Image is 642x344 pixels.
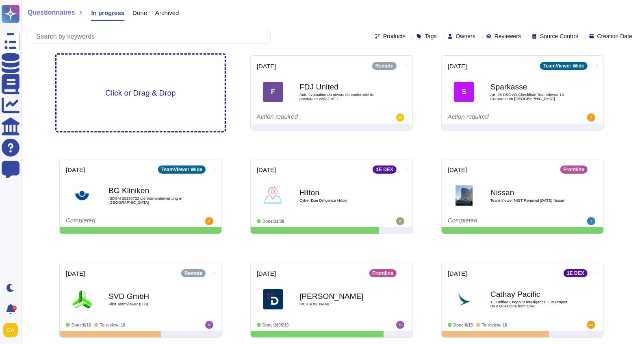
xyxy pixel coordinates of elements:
[299,302,381,306] span: [PERSON_NAME]
[448,113,547,122] div: Action required
[482,323,508,327] span: To review: 10
[396,113,404,122] img: user
[490,83,572,91] b: Sparkasse
[108,187,190,194] b: BG Kliniken
[108,292,190,300] b: SVD GmbH
[495,33,521,39] span: Reviewers
[257,63,276,69] span: [DATE]
[257,113,356,122] div: Action required
[3,323,18,337] img: user
[564,269,588,277] div: 1E DEX
[299,83,381,91] b: FDJ United
[456,33,475,39] span: Owners
[132,10,147,16] span: Done
[181,269,206,277] div: Remote
[383,33,406,39] span: Products
[263,289,283,309] img: Logo
[490,300,572,308] span: 1E Unified Endpoint Intelligence Hub Project RFP Questions from CPA
[12,306,17,311] div: 9+
[454,289,474,309] img: Logo
[299,292,381,300] b: [PERSON_NAME]
[448,217,547,225] div: Completed
[263,185,283,206] img: Logo
[587,321,595,329] img: user
[155,10,179,16] span: Archived
[448,167,467,173] span: [DATE]
[448,270,467,277] span: [DATE]
[299,93,381,100] span: Auto évaluation du niveau de conformité du prestataire v2022 VF 1
[91,10,124,16] span: In progress
[299,198,381,202] span: Cyber Due Dilligence Hilton
[490,198,572,202] span: Team Viewer NIST Renewal [DATE] Nissan
[72,289,92,309] img: Logo
[490,189,572,196] b: Nissan
[108,196,190,204] span: ISDSM 20250722 Lieferantenbewertung en [GEOGRAPHIC_DATA]
[205,217,213,225] img: user
[263,82,283,102] div: F
[597,33,632,39] span: Creation Date
[369,269,397,277] div: Frontline
[454,185,474,206] img: Logo
[32,29,270,44] input: Search by keywords
[372,62,397,70] div: Remote
[396,321,404,329] img: user
[448,63,467,69] span: [DATE]
[490,93,572,100] span: Art. 25 DSGVO Checkliste TeamViewer 10 Corporate en [GEOGRAPHIC_DATA]
[108,302,190,306] span: Pilot Teamviewer (003)
[373,165,397,174] div: 1E DEX
[28,9,75,16] span: Questionnaires
[66,167,85,173] span: [DATE]
[454,82,474,102] div: S
[490,290,572,298] b: Cathay Pacific
[257,167,276,173] span: [DATE]
[105,89,176,97] span: Click or Drag & Drop
[100,323,126,327] span: To review: 10
[66,217,165,225] div: Completed
[72,185,92,206] img: Logo
[205,321,213,329] img: user
[257,270,276,277] span: [DATE]
[299,189,381,196] b: Hilton
[2,321,24,339] button: user
[262,323,289,327] span: Done: 180/219
[396,217,404,225] img: user
[66,270,85,277] span: [DATE]
[158,165,206,174] div: TeamViewer Wide
[540,62,588,70] div: TeamViewer Wide
[453,323,473,327] span: Done: 0/15
[540,33,578,39] span: Source Control
[587,113,595,122] img: user
[425,33,437,39] span: Tags
[560,165,588,174] div: Frontline
[72,323,91,327] span: Done: 0/16
[587,217,595,225] img: user
[262,219,284,224] span: Done: 31/39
